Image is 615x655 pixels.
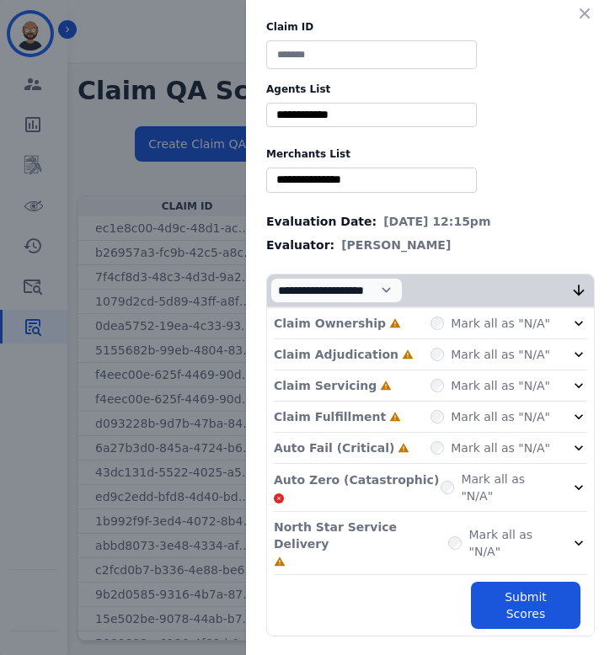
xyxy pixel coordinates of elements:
[341,237,451,253] span: [PERSON_NAME]
[274,439,394,456] p: Auto Fail (Critical)
[451,408,550,425] label: Mark all as "N/A"
[451,377,550,394] label: Mark all as "N/A"
[274,377,377,394] p: Claim Servicing
[461,471,550,504] label: Mark all as "N/A"
[383,213,490,230] span: [DATE] 12:15pm
[451,346,550,363] label: Mark all as "N/A"
[471,582,580,629] button: Submit Scores
[266,237,595,253] div: Evaluator:
[468,526,550,560] label: Mark all as "N/A"
[266,213,595,230] div: Evaluation Date:
[266,147,595,161] label: Merchants List
[274,346,398,363] p: Claim Adjudication
[451,315,550,332] label: Mark all as "N/A"
[451,439,550,456] label: Mark all as "N/A"
[274,519,448,552] p: North Star Service Delivery
[274,471,439,488] p: Auto Zero (Catastrophic)
[270,106,473,124] ul: selected options
[270,171,473,189] ul: selected options
[266,20,595,34] label: Claim ID
[266,83,595,96] label: Agents List
[274,315,386,332] p: Claim Ownership
[274,408,386,425] p: Claim Fulfillment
